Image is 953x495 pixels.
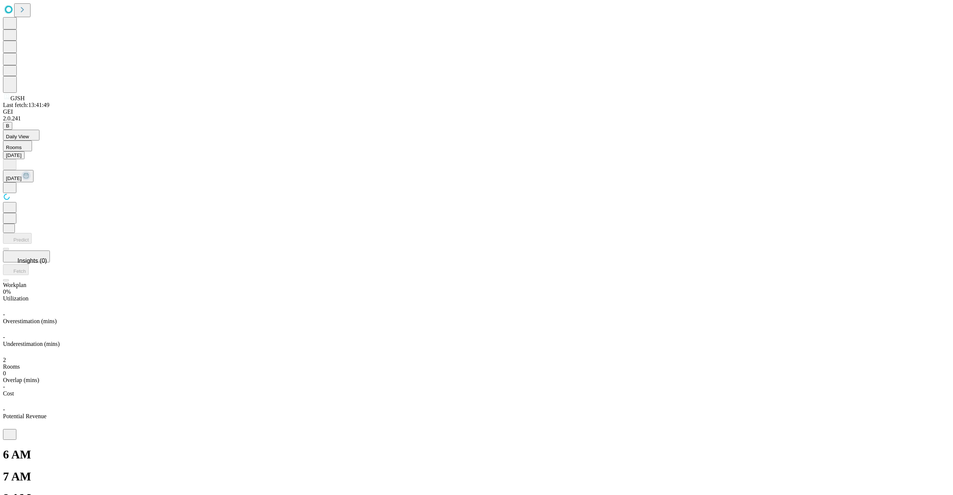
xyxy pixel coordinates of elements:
span: Daily View [6,134,29,139]
button: [DATE] [3,170,34,182]
div: GEI [3,108,950,115]
span: Cost [3,390,14,397]
span: Underestimation (mins) [3,341,60,347]
span: Rooms [6,145,22,150]
span: Rooms [3,363,20,370]
button: Fetch [3,264,29,275]
button: Predict [3,233,32,244]
span: 0% [3,289,11,295]
span: GJSH [10,95,25,101]
span: B [6,123,9,129]
span: - [3,406,5,413]
span: Workplan [3,282,26,288]
span: Overlap (mins) [3,377,39,383]
span: - [3,311,5,318]
div: 2.0.241 [3,115,950,122]
button: [DATE] [3,151,25,159]
span: Utilization [3,295,28,302]
span: - [3,334,5,340]
h1: 7 AM [3,470,43,483]
span: [DATE] [6,176,22,181]
button: Daily View [3,130,39,141]
span: Potential Revenue [3,413,47,419]
span: Overestimation (mins) [3,318,57,324]
span: 2 [3,357,6,363]
button: Insights (0) [3,250,50,262]
button: B [3,122,12,130]
h1: 6 AM [3,448,43,461]
button: Rooms [3,141,32,151]
span: - [3,384,5,390]
span: Insights (0) [17,258,47,264]
span: 0 [3,370,6,376]
span: Last fetch: 13:41:49 [3,102,50,108]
